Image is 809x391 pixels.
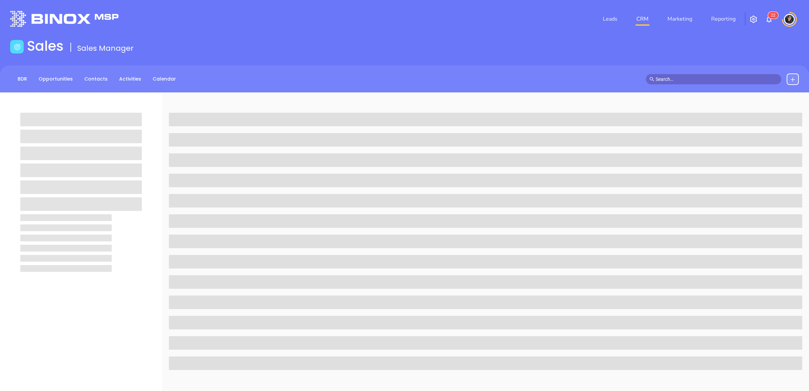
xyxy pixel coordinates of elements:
[665,12,695,26] a: Marketing
[708,12,738,26] a: Reporting
[149,73,180,85] a: Calendar
[765,15,773,23] img: iconNotification
[14,73,31,85] a: BDR
[749,15,758,23] img: iconSetting
[600,12,620,26] a: Leads
[35,73,77,85] a: Opportunities
[77,43,134,53] span: Sales Manager
[27,38,64,54] h1: Sales
[773,13,775,18] span: 2
[768,12,778,19] sup: 22
[771,13,773,18] span: 2
[784,14,795,25] img: user
[10,11,118,27] img: logo
[634,12,651,26] a: CRM
[80,73,112,85] a: Contacts
[115,73,145,85] a: Activities
[656,75,778,83] input: Search…
[650,77,654,82] span: search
